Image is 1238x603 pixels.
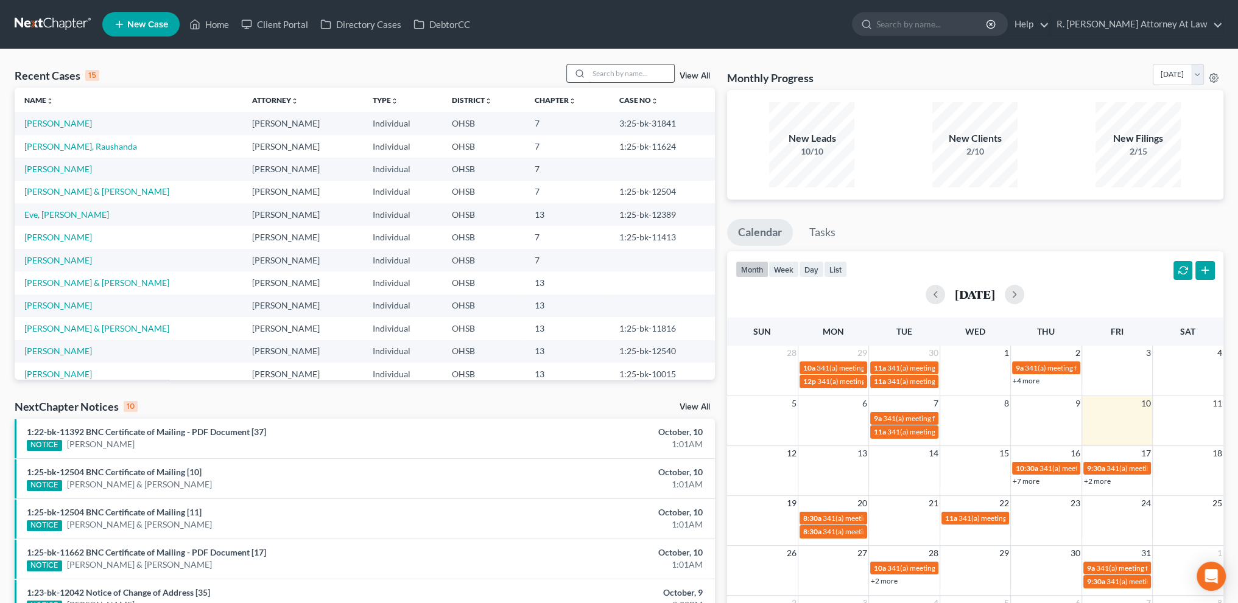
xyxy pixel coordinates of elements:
[680,72,710,80] a: View All
[442,226,525,248] td: OHSB
[874,414,882,423] span: 9a
[1069,496,1081,511] span: 23
[727,219,793,246] a: Calendar
[442,112,525,134] td: OHSB
[525,158,610,180] td: 7
[736,261,768,277] button: month
[1039,464,1157,473] span: 341(a) meeting for [PERSON_NAME]
[85,70,99,81] div: 15
[27,560,62,571] div: NOTICE
[1145,346,1152,360] span: 3
[242,340,363,363] td: [PERSON_NAME]
[1106,577,1224,586] span: 341(a) meeting for [PERSON_NAME]
[817,377,935,386] span: 341(a) meeting for [PERSON_NAME]
[856,546,868,560] span: 27
[485,587,703,599] div: October, 9
[1016,363,1024,372] span: 9a
[27,507,202,517] a: 1:25-bk-12504 BNC Certificate of Mailing [11]
[896,326,912,336] span: Tue
[27,467,202,477] a: 1:25-bk-12504 BNC Certificate of Mailing [10]
[442,317,525,340] td: OHSB
[1211,446,1223,461] span: 18
[1096,145,1181,158] div: 2/15
[391,97,398,105] i: unfold_more
[823,326,844,336] span: Mon
[768,261,799,277] button: week
[1216,346,1223,360] span: 4
[799,261,824,277] button: day
[609,135,714,158] td: 1:25-bk-11624
[525,226,610,248] td: 7
[485,546,703,559] div: October, 10
[769,131,854,145] div: New Leads
[650,97,658,105] i: unfold_more
[856,496,868,511] span: 20
[1140,396,1152,411] span: 10
[452,96,492,105] a: Districtunfold_more
[1037,326,1055,336] span: Thu
[525,271,610,294] td: 13
[823,514,940,523] span: 341(a) meeting for [PERSON_NAME]
[24,346,92,356] a: [PERSON_NAME]
[242,295,363,317] td: [PERSON_NAME]
[525,340,610,363] td: 13
[876,13,988,35] input: Search by name...
[803,377,816,386] span: 12p
[680,403,710,411] a: View All
[442,249,525,271] td: OHSB
[363,271,442,294] td: Individual
[817,363,999,372] span: 341(a) meeting for [PERSON_NAME] & [PERSON_NAME]
[314,13,407,35] a: Directory Cases
[485,97,492,105] i: unfold_more
[609,181,714,203] td: 1:25-bk-12504
[803,527,821,536] span: 8:30a
[27,520,62,531] div: NOTICE
[609,112,714,134] td: 3:25-bk-31841
[856,446,868,461] span: 13
[485,518,703,531] div: 1:01AM
[127,20,168,29] span: New Case
[242,181,363,203] td: [PERSON_NAME]
[242,203,363,226] td: [PERSON_NAME]
[485,506,703,518] div: October, 10
[373,96,398,105] a: Typeunfold_more
[27,547,266,557] a: 1:25-bk-11662 BNC Certificate of Mailing - PDF Document [17]
[67,478,212,490] a: [PERSON_NAME] & [PERSON_NAME]
[442,363,525,385] td: OHSB
[363,317,442,340] td: Individual
[945,514,957,523] span: 11a
[927,346,940,360] span: 30
[242,363,363,385] td: [PERSON_NAME]
[525,203,610,226] td: 13
[861,396,868,411] span: 6
[790,396,798,411] span: 5
[1084,476,1111,486] a: +2 more
[927,446,940,461] span: 14
[998,546,1010,560] span: 29
[609,340,714,363] td: 1:25-bk-12540
[485,426,703,438] div: October, 10
[27,480,62,491] div: NOTICE
[1013,476,1039,486] a: +7 more
[15,68,99,83] div: Recent Cases
[1087,577,1105,586] span: 9:30a
[1197,562,1226,591] div: Open Intercom Messenger
[1016,464,1038,473] span: 10:30a
[242,249,363,271] td: [PERSON_NAME]
[998,496,1010,511] span: 22
[1140,446,1152,461] span: 17
[871,576,898,585] a: +2 more
[525,181,610,203] td: 7
[242,226,363,248] td: [PERSON_NAME]
[67,438,135,450] a: [PERSON_NAME]
[887,563,1005,573] span: 341(a) meeting for [PERSON_NAME]
[485,438,703,450] div: 1:01AM
[965,326,985,336] span: Wed
[1025,363,1142,372] span: 341(a) meeting for [PERSON_NAME]
[525,295,610,317] td: 13
[932,145,1018,158] div: 2/10
[442,340,525,363] td: OHSB
[24,209,109,220] a: Eve, [PERSON_NAME]
[442,158,525,180] td: OHSB
[856,346,868,360] span: 29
